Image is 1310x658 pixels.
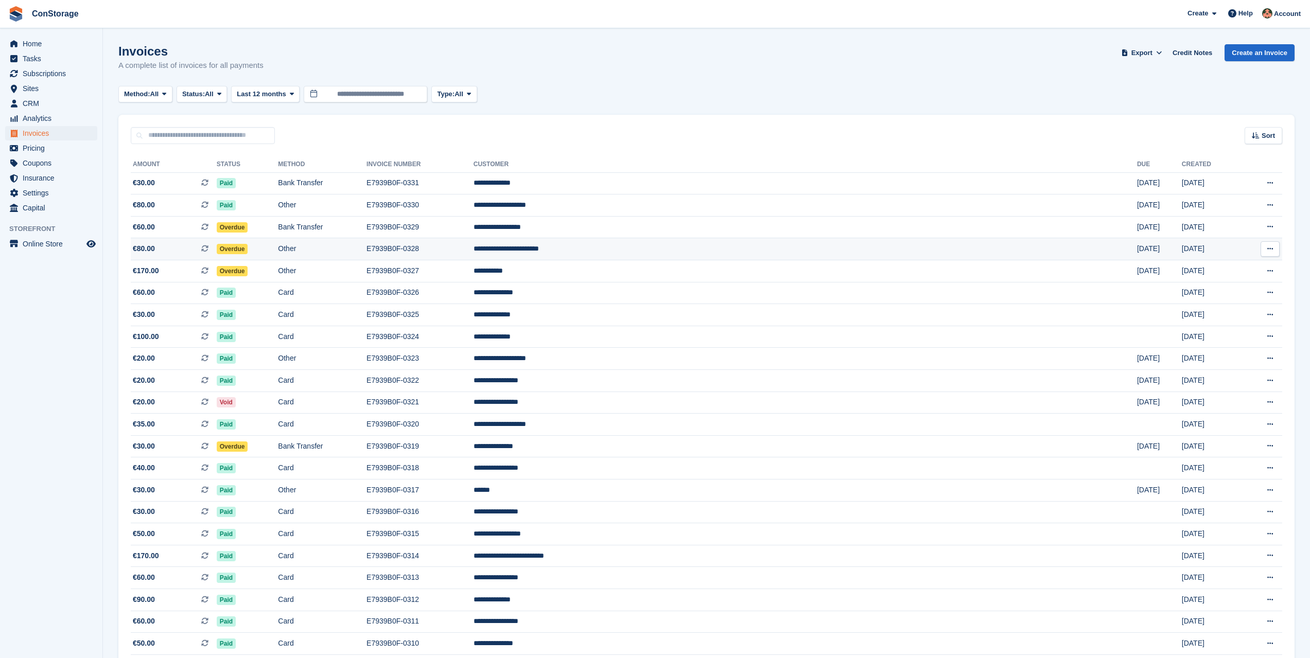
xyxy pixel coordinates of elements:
[5,37,97,51] a: menu
[23,51,84,66] span: Tasks
[217,266,248,276] span: Overdue
[23,171,84,185] span: Insurance
[278,414,366,436] td: Card
[85,238,97,250] a: Preview store
[133,572,155,583] span: €60.00
[366,156,474,173] th: Invoice Number
[23,141,84,155] span: Pricing
[278,216,366,238] td: Bank Transfer
[133,419,155,430] span: €35.00
[474,156,1137,173] th: Customer
[182,89,205,99] span: Status:
[366,238,474,260] td: E7939B0F-0328
[278,348,366,370] td: Other
[133,594,155,605] span: €90.00
[133,287,155,298] span: €60.00
[1225,44,1295,61] a: Create an Invoice
[133,177,155,188] span: €30.00
[1182,216,1240,238] td: [DATE]
[1137,370,1182,392] td: [DATE]
[1182,611,1240,633] td: [DATE]
[366,326,474,348] td: E7939B0F-0324
[118,60,264,72] p: A complete list of invoices for all payments
[1182,348,1240,370] td: [DATE]
[23,237,84,251] span: Online Store
[217,419,236,430] span: Paid
[217,222,248,233] span: Overdue
[5,81,97,96] a: menu
[1137,238,1182,260] td: [DATE]
[217,463,236,473] span: Paid
[278,282,366,304] td: Card
[278,611,366,633] td: Card
[23,96,84,111] span: CRM
[366,260,474,282] td: E7939B0F-0327
[217,310,236,320] span: Paid
[133,485,155,495] span: €30.00
[1182,156,1240,173] th: Created
[278,260,366,282] td: Other
[366,545,474,567] td: E7939B0F-0314
[278,545,366,567] td: Card
[1137,156,1182,173] th: Due
[1182,479,1240,502] td: [DATE]
[366,435,474,457] td: E7939B0F-0319
[366,194,474,217] td: E7939B0F-0330
[1182,326,1240,348] td: [DATE]
[366,589,474,611] td: E7939B0F-0312
[23,201,84,215] span: Capital
[118,86,172,103] button: Method: All
[278,304,366,326] td: Card
[217,616,236,627] span: Paid
[124,89,150,99] span: Method:
[237,89,286,99] span: Last 12 months
[366,392,474,414] td: E7939B0F-0321
[5,201,97,215] a: menu
[133,616,155,627] span: €60.00
[1182,304,1240,326] td: [DATE]
[217,507,236,517] span: Paid
[118,44,264,58] h1: Invoices
[133,222,155,233] span: €60.00
[431,86,477,103] button: Type: All
[1137,260,1182,282] td: [DATE]
[278,435,366,457] td: Bank Transfer
[1137,216,1182,238] td: [DATE]
[28,5,83,22] a: ConStorage
[1137,348,1182,370] td: [DATE]
[455,89,463,99] span: All
[366,348,474,370] td: E7939B0F-0323
[1182,457,1240,479] td: [DATE]
[278,326,366,348] td: Card
[177,86,227,103] button: Status: All
[1182,392,1240,414] td: [DATE]
[278,567,366,589] td: Card
[278,589,366,611] td: Card
[1262,8,1272,19] img: Rena Aslanova
[1137,392,1182,414] td: [DATE]
[366,611,474,633] td: E7939B0F-0311
[217,376,236,386] span: Paid
[1131,48,1152,58] span: Export
[1137,435,1182,457] td: [DATE]
[5,111,97,126] a: menu
[278,194,366,217] td: Other
[278,523,366,545] td: Card
[366,304,474,326] td: E7939B0F-0325
[1182,545,1240,567] td: [DATE]
[217,573,236,583] span: Paid
[23,81,84,96] span: Sites
[1238,8,1253,19] span: Help
[1137,172,1182,194] td: [DATE]
[23,37,84,51] span: Home
[1182,238,1240,260] td: [DATE]
[133,265,159,276] span: €170.00
[150,89,159,99] span: All
[1137,479,1182,502] td: [DATE]
[133,353,155,364] span: €20.00
[133,441,155,452] span: €30.00
[5,141,97,155] a: menu
[217,332,236,342] span: Paid
[217,244,248,254] span: Overdue
[217,353,236,364] span: Paid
